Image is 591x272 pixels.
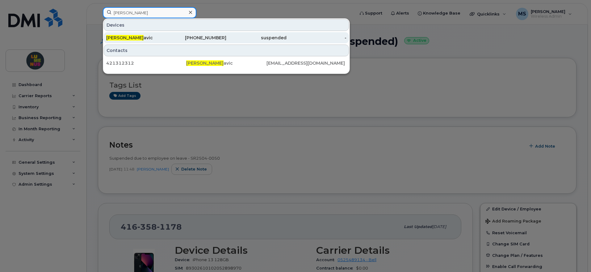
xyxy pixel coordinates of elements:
div: Devices [104,19,349,31]
div: Contacts [104,45,349,56]
div: [EMAIL_ADDRESS][DOMAIN_NAME] [266,60,346,66]
div: avic [186,60,266,66]
div: [PHONE_NUMBER] [166,35,227,41]
div: - [287,35,347,41]
a: [PERSON_NAME]avic[PHONE_NUMBER]suspended- [104,32,349,43]
span: [PERSON_NAME] [106,35,144,41]
div: suspended [226,35,287,41]
div: avic [106,35,166,41]
a: 421312312[PERSON_NAME]avic[EMAIL_ADDRESS][DOMAIN_NAME] [104,58,349,69]
span: [PERSON_NAME] [186,60,224,66]
div: 421312312 [106,60,186,66]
